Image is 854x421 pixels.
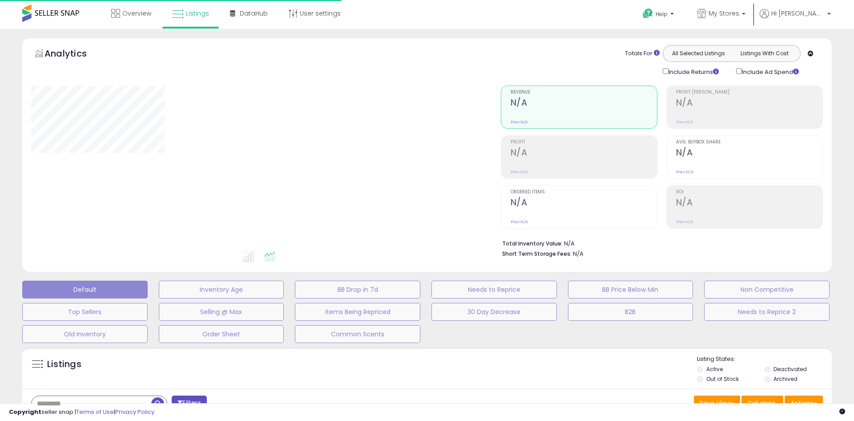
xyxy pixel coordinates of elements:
span: N/A [573,249,584,258]
button: Top Sellers [22,303,148,321]
span: Overview [122,9,151,18]
small: Prev: N/A [511,169,528,175]
div: Include Ad Spend [729,66,813,77]
span: Profit [PERSON_NAME] [676,90,822,95]
button: BB Price Below Min [568,281,693,298]
small: Prev: N/A [676,219,693,225]
a: Hi [PERSON_NAME] [760,9,831,29]
i: Get Help [642,8,653,19]
small: Prev: N/A [676,169,693,175]
button: Common Scents [295,325,420,343]
span: Profit [511,140,657,145]
h5: Analytics [44,47,104,62]
button: 30 Day Decrease [431,303,557,321]
span: Revenue [511,90,657,95]
span: Hi [PERSON_NAME] [771,9,825,18]
span: Listings [186,9,209,18]
strong: Copyright [9,408,41,416]
b: Total Inventory Value: [502,240,563,247]
small: Prev: N/A [511,219,528,225]
button: Needs to Reprice 2 [704,303,830,321]
div: Totals For [625,49,660,58]
button: Listings With Cost [731,48,798,59]
span: ROI [676,190,822,195]
h2: N/A [676,98,822,110]
div: Include Returns [656,66,729,77]
small: Prev: N/A [511,119,528,125]
button: Non Competitive [704,281,830,298]
span: Avg. Buybox Share [676,140,822,145]
h2: N/A [511,147,657,159]
h2: N/A [676,197,822,209]
button: Items Being Repriced [295,303,420,321]
h2: N/A [511,197,657,209]
button: Inventory Age [159,281,284,298]
span: Help [656,10,668,18]
li: N/A [502,237,816,248]
button: Old Inventory [22,325,148,343]
button: Default [22,281,148,298]
h2: N/A [511,98,657,110]
div: seller snap | | [9,408,154,417]
h2: N/A [676,147,822,159]
button: Order Sheet [159,325,284,343]
button: Selling @ Max [159,303,284,321]
button: All Selected Listings [665,48,732,59]
span: DataHub [240,9,268,18]
span: Ordered Items [511,190,657,195]
button: Needs to Reprice [431,281,557,298]
b: Short Term Storage Fees: [502,250,572,258]
span: My Stores [709,9,739,18]
small: Prev: N/A [676,119,693,125]
a: Help [636,1,683,29]
button: B2B [568,303,693,321]
button: BB Drop in 7d [295,281,420,298]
